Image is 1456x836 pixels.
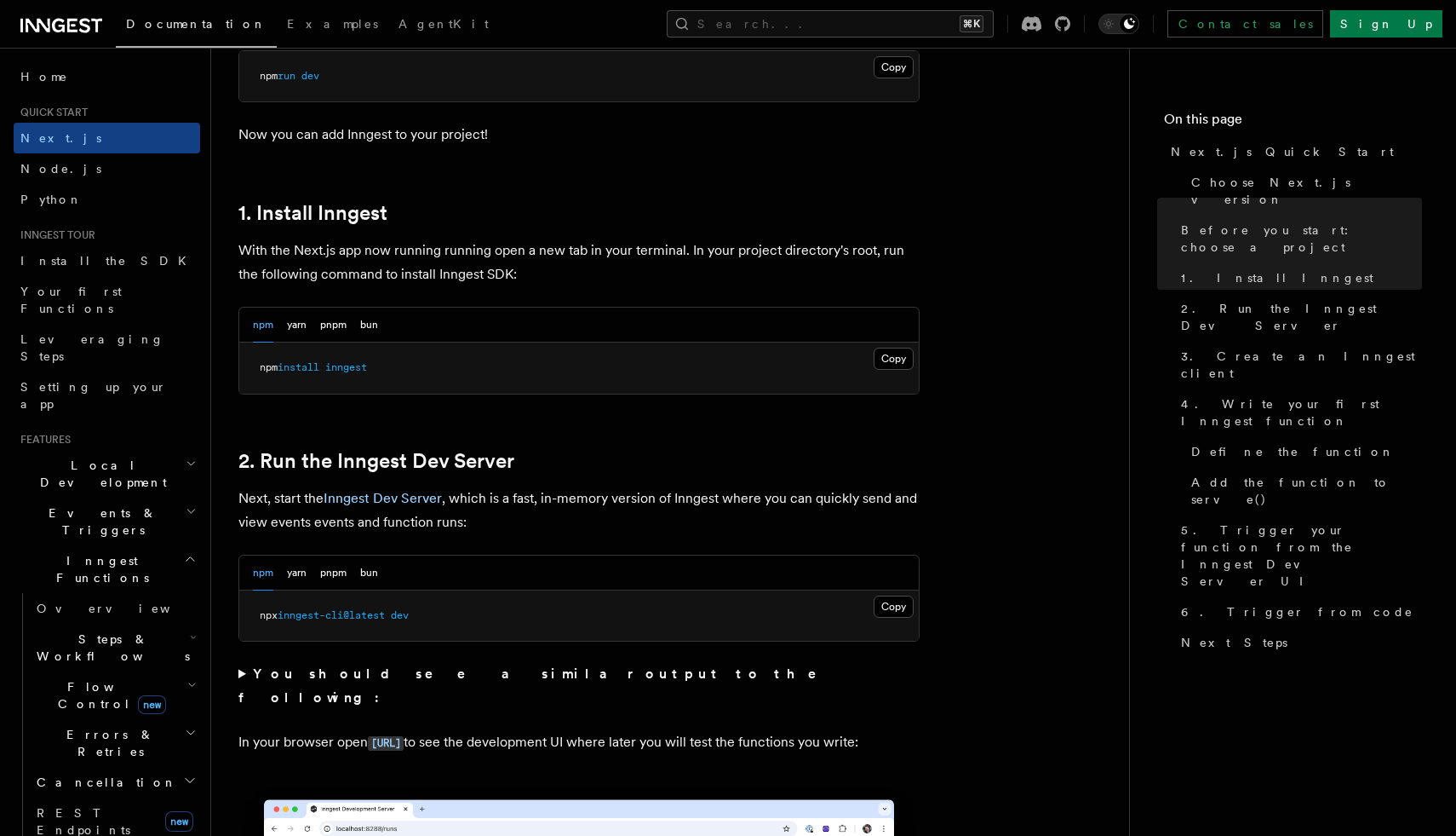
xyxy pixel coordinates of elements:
[14,184,200,215] a: Python
[360,308,378,343] button: bun
[30,593,200,624] a: Overview
[1184,167,1422,215] a: Choose Next.js version
[14,545,200,593] button: Inngest Functions
[238,730,920,755] p: In your browser open to see the development UI where later you will test the functions you write:
[30,767,200,798] button: Cancellation
[14,61,200,92] a: Home
[960,15,983,32] kbd: ⌘K
[1181,222,1422,256] span: Before you start: choose a project
[324,490,442,506] a: Inngest Dev Server
[14,552,184,586] span: Inngest Functions
[287,17,378,31] span: Examples
[287,308,307,343] button: yarn
[30,726,185,760] span: Errors & Retries
[20,285,122,315] span: Your first Functions
[165,811,193,832] span: new
[14,498,200,545] button: Events & Triggers
[14,153,200,184] a: Node.js
[1330,10,1442,37] a: Sign Up
[238,662,920,710] summary: You should see a similar output to the following:
[14,504,186,539] span: Events & Triggers
[238,449,514,473] a: 2. Run the Inngest Dev Server
[14,457,186,491] span: Local Development
[368,734,404,750] a: [URL]
[14,245,200,276] a: Install the SDK
[37,602,212,615] span: Overview
[20,68,68,85] span: Home
[20,380,167,411] span: Setting up your app
[277,5,388,46] a: Examples
[138,695,166,714] span: new
[1174,515,1422,597] a: 5. Trigger your function from the Inngest Dev Server UI
[287,556,307,591] button: yarn
[1171,143,1394,160] span: Next.js Quick Start
[398,17,489,31] span: AgentKit
[126,17,267,31] span: Documentation
[1181,395,1422,430] span: 4. Write your first Inngest function
[1191,174,1422,208] span: Choose Next.js version
[238,201,387,225] a: 1. Install Inngest
[260,361,278,373] span: npm
[238,123,920,147] p: Now you can add Inngest to your project!
[360,556,378,591] button: bun
[20,131,101,145] span: Next.js
[1174,597,1422,627] a: 6. Trigger from code
[14,450,200,498] button: Local Development
[301,70,319,82] span: dev
[325,361,367,373] span: inngest
[1174,215,1422,262] a: Before you start: choose a project
[388,5,499,46] a: AgentKit
[14,228,95,242] span: Inngest tour
[260,609,278,621] span: npx
[1164,136,1422,167] a: Next.js Quick Start
[278,70,295,82] span: run
[1174,293,1422,341] a: 2. Run the Inngest Dev Server
[14,433,71,447] span: Features
[14,106,88,119] span: Quick start
[1181,603,1413,620] span: 6. Trigger from code
[1181,348,1422,382] span: 3. Create an Inngest client
[20,162,101,176] span: Node.js
[20,254,197,268] span: Install the SDK
[30,631,190,665] span: Steps & Workflows
[30,774,177,791] span: Cancellation
[1181,522,1422,590] span: 5. Trigger your function from the Inngest Dev Server UI
[1174,627,1422,658] a: Next Steps
[1098,14,1139,34] button: Toggle dark mode
[20,332,164,363] span: Leveraging Steps
[278,609,385,621] span: inngest-cli@latest
[320,308,347,343] button: pnpm
[14,324,200,372] a: Leveraging Steps
[278,361,319,373] span: install
[391,609,409,621] span: dev
[1184,436,1422,467] a: Define the function
[1167,10,1323,37] a: Contact sales
[238,239,920,286] p: With the Next.js app now running running open a new tab in your terminal. In your project directo...
[1181,269,1373,286] span: 1. Install Inngest
[260,70,278,82] span: npm
[1191,443,1395,460] span: Define the function
[14,276,200,324] a: Your first Functions
[30,678,187,712] span: Flow Control
[667,10,994,37] button: Search...⌘K
[1191,474,1422,508] span: Add the function to serve()
[320,556,347,591] button: pnpm
[30,672,200,719] button: Flow Controlnew
[1181,634,1287,651] span: Next Steps
[253,308,273,343] button: npm
[874,56,914,78] button: Copy
[1181,300,1422,334] span: 2. Run the Inngest Dev Server
[14,372,200,419] a: Setting up your app
[30,719,200,767] button: Errors & Retries
[238,487,920,534] p: Next, start the , which is a fast, in-memory version of Inngest where you can quickly send and vi...
[1184,467,1422,515] a: Add the function to serve()
[874,348,914,370] button: Copy
[253,556,273,591] button: npm
[1164,109,1422,136] h4: On this page
[1174,389,1422,436] a: 4. Write your first Inngest function
[30,624,200,672] button: Steps & Workflows
[116,5,277,48] a: Documentation
[14,123,200,153] a: Next.js
[368,736,404,751] code: [URL]
[1174,262,1422,293] a: 1. Install Inngest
